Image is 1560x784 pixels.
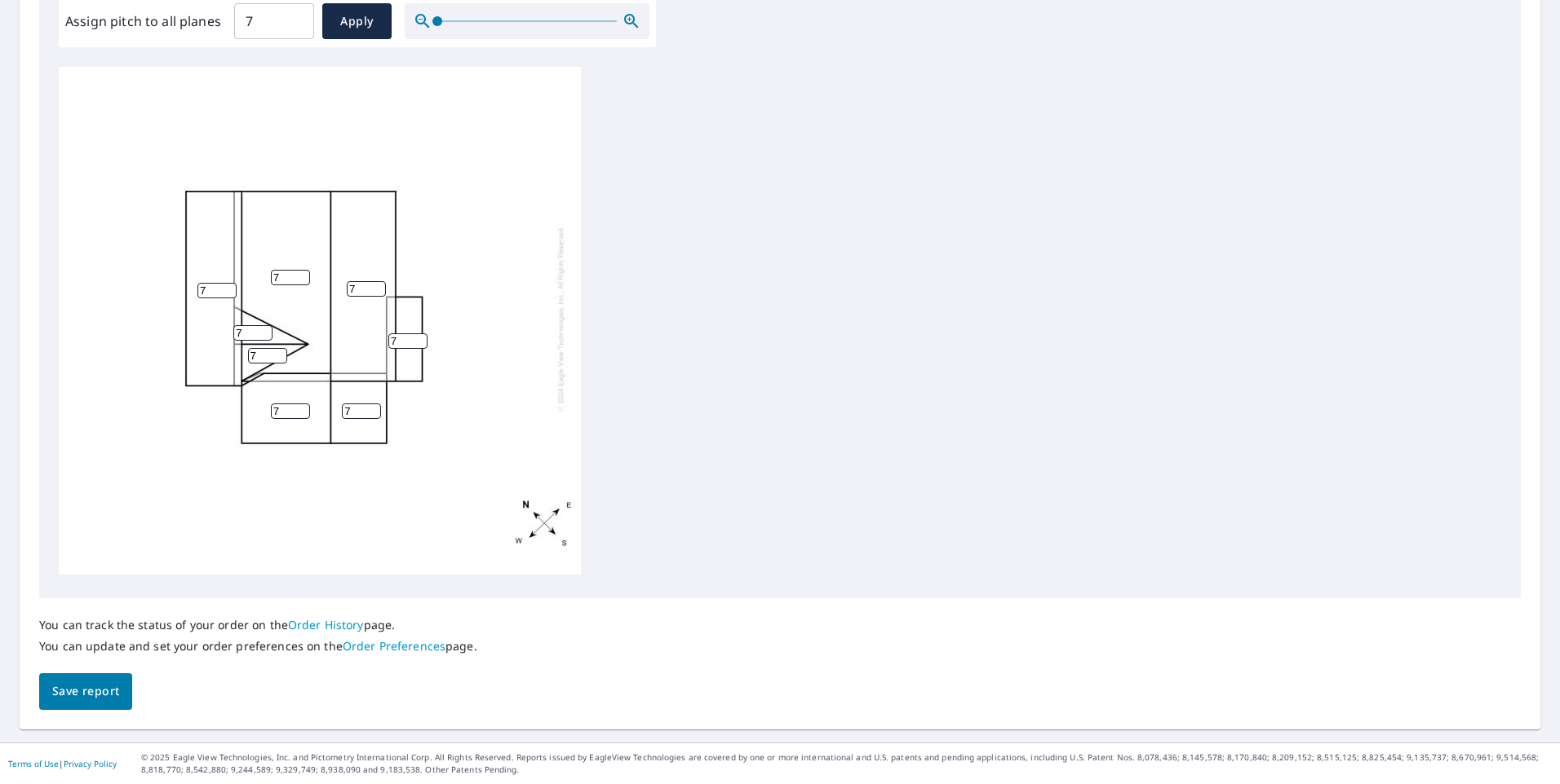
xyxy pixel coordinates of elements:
[322,3,392,39] button: Apply
[39,639,477,654] p: You can update and set your order preferences on the page.
[343,638,445,654] a: Order Preferences
[64,758,117,769] a: Privacy Policy
[39,673,132,710] button: Save report
[65,11,221,31] label: Assign pitch to all planes
[288,617,364,632] a: Order History
[335,11,379,32] span: Apply
[39,618,477,632] p: You can track the status of your order on the page.
[8,758,59,769] a: Terms of Use
[52,681,119,702] span: Save report
[141,751,1552,776] p: © 2025 Eagle View Technologies, Inc. and Pictometry International Corp. All Rights Reserved. Repo...
[8,759,117,769] p: |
